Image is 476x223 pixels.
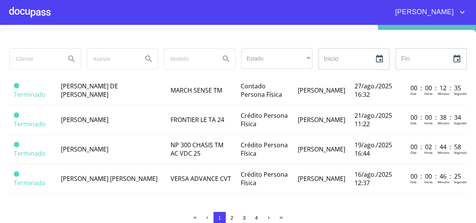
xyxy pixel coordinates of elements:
[170,141,223,158] span: NP 300 CHASIS TM AC VDC 25
[241,170,288,187] span: Crédito Persona Física
[218,215,221,221] span: 1
[14,149,46,158] span: Terminado
[410,121,417,125] p: Dias
[87,49,137,69] input: search
[230,215,233,221] span: 2
[14,171,19,177] span: Terminado
[14,90,46,99] span: Terminado
[424,180,433,184] p: Horas
[454,180,468,184] p: Segundos
[438,91,450,96] p: Minutos
[389,6,467,18] button: account of current user
[355,82,392,99] span: 27/ago./2025 16:32
[140,50,158,68] button: Search
[62,50,81,68] button: Search
[389,6,458,18] span: [PERSON_NAME]
[14,112,19,118] span: Terminado
[241,141,288,158] span: Crédito Persona Física
[243,215,245,221] span: 3
[438,121,450,125] p: Minutos
[61,82,118,99] span: [PERSON_NAME] DE [PERSON_NAME]
[170,174,231,183] span: VERSA ADVANCE CVT
[61,116,108,124] span: [PERSON_NAME]
[410,150,417,155] p: Dias
[14,120,46,128] span: Terminado
[14,83,19,88] span: Terminado
[424,91,433,96] p: Horas
[410,91,417,96] p: Dias
[61,174,158,183] span: [PERSON_NAME] [PERSON_NAME]
[410,143,462,151] p: 00 : 02 : 44 : 58
[355,141,392,158] span: 19/ago./2025 16:44
[410,180,417,184] p: Dias
[454,121,468,125] p: Segundos
[410,113,462,122] p: 00 : 00 : 38 : 34
[10,49,59,69] input: search
[170,86,222,94] span: MARCH SENSE TM
[355,170,392,187] span: 16/ago./2025 12:37
[255,215,258,221] span: 4
[298,116,345,124] span: [PERSON_NAME]
[241,111,288,128] span: Crédito Persona Física
[424,121,433,125] p: Horas
[14,179,46,187] span: Terminado
[454,150,468,155] p: Segundos
[454,91,468,96] p: Segundos
[217,50,235,68] button: Search
[438,150,450,155] p: Minutos
[14,142,19,147] span: Terminado
[164,49,214,69] input: search
[410,172,462,181] p: 00 : 00 : 46 : 25
[298,86,345,94] span: [PERSON_NAME]
[170,116,224,124] span: FRONTIER LE TA 24
[410,84,462,92] p: 00 : 00 : 12 : 35
[61,145,108,153] span: [PERSON_NAME]
[355,111,392,128] span: 21/ago./2025 11:22
[424,150,433,155] p: Horas
[298,174,345,183] span: [PERSON_NAME]
[438,180,450,184] p: Minutos
[298,145,345,153] span: [PERSON_NAME]
[241,82,282,99] span: Contado Persona Física
[241,48,312,69] div: ​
